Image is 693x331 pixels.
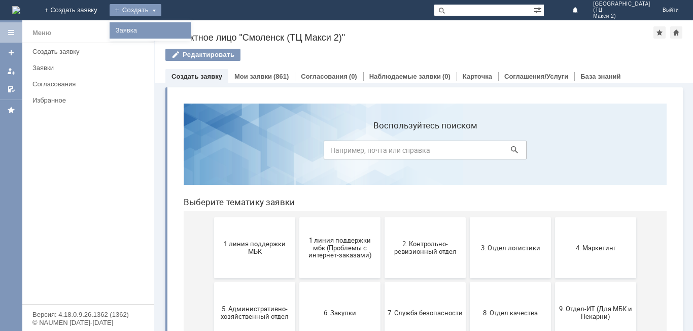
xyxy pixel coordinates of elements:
[670,26,682,39] div: Сделать домашней страницей
[369,73,441,80] a: Наблюдаемые заявки
[148,25,351,35] label: Воспользуйтесь поиском
[42,145,117,160] span: 1 линия поддержки МБК
[212,213,287,221] span: 7. Служба безопасности
[379,187,461,248] button: 9. Отдел-ИТ (Для МБК и Пекарни)
[32,80,148,88] div: Согласования
[112,24,189,37] a: Заявка
[12,6,20,14] img: logo
[127,275,202,290] span: Отдел-ИТ (Битрикс24 и CRM)
[379,252,461,313] button: Франчайзинг
[212,145,287,160] span: 2. Контрольно-ревизионный отдел
[379,122,461,183] button: 4. Маркетинг
[32,64,148,72] div: Заявки
[297,148,372,156] span: 3. Отдел логистики
[42,210,117,225] span: 5. Административно-хозяйственный отдел
[32,319,144,326] div: © NAUMEN [DATE]-[DATE]
[171,73,222,80] a: Создать заявку
[463,73,492,80] a: Карточка
[124,187,205,248] button: 6. Закупки
[294,187,375,248] button: 8. Отдел качества
[383,148,458,156] span: 4. Маркетинг
[165,32,653,43] div: Контактное лицо "Смоленск (ТЦ Макси 2)"
[593,1,650,7] span: [GEOGRAPHIC_DATA]
[39,122,120,183] button: 1 линия поддержки МБК
[209,122,290,183] button: 2. Контрольно-ревизионный отдел
[383,278,458,286] span: Франчайзинг
[3,63,19,79] a: Мои заявки
[273,73,289,80] div: (861)
[3,81,19,97] a: Мои согласования
[580,73,620,80] a: База знаний
[653,26,666,39] div: Добавить в избранное
[3,45,19,61] a: Создать заявку
[32,48,148,55] div: Создать заявку
[297,213,372,221] span: 8. Отдел качества
[442,73,451,80] div: (0)
[124,122,205,183] button: 1 линия поддержки мбк (Проблемы с интернет-заказами)
[8,102,491,112] header: Выберите тематику заявки
[209,187,290,248] button: 7. Служба безопасности
[234,73,272,80] a: Мои заявки
[127,213,202,221] span: 6. Закупки
[294,252,375,313] button: Финансовый отдел
[593,13,650,19] span: Макси 2)
[39,187,120,248] button: 5. Административно-хозяйственный отдел
[39,252,120,313] button: Бухгалтерия (для мбк)
[383,210,458,225] span: 9. Отдел-ИТ (Для МБК и Пекарни)
[28,60,152,76] a: Заявки
[593,7,650,13] span: (ТЦ
[28,76,152,92] a: Согласования
[148,45,351,64] input: Например, почта или справка
[212,278,287,286] span: Отдел-ИТ (Офис)
[297,278,372,286] span: Финансовый отдел
[42,278,117,286] span: Бухгалтерия (для мбк)
[504,73,568,80] a: Соглашения/Услуги
[110,4,161,16] div: Создать
[12,6,20,14] a: Перейти на домашнюю страницу
[32,311,144,318] div: Версия: 4.18.0.9.26.1362 (1362)
[28,44,152,59] a: Создать заявку
[349,73,357,80] div: (0)
[209,252,290,313] button: Отдел-ИТ (Офис)
[294,122,375,183] button: 3. Отдел логистики
[127,141,202,163] span: 1 линия поддержки мбк (Проблемы с интернет-заказами)
[534,5,544,14] span: Расширенный поиск
[124,252,205,313] button: Отдел-ИТ (Битрикс24 и CRM)
[32,96,137,104] div: Избранное
[301,73,348,80] a: Согласования
[32,27,51,39] div: Меню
